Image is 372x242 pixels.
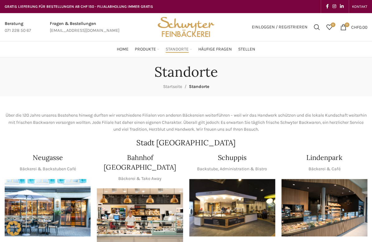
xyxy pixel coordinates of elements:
[331,2,338,11] a: Instagram social link
[155,24,216,29] a: Site logo
[189,84,209,89] span: Standorte
[338,2,346,11] a: Linkedin social link
[311,21,323,33] a: Suchen
[118,175,162,182] p: Bäckerei & Take Away
[349,0,370,13] div: Secondary navigation
[352,0,367,13] a: KONTAKT
[135,46,156,52] span: Produkte
[198,43,232,56] a: Häufige Fragen
[117,43,129,56] a: Home
[5,179,91,236] img: Neugasse
[5,20,31,34] a: Infobox link
[189,179,275,236] img: 150130-Schwyter-013
[163,84,182,89] a: Startseite
[308,166,340,172] p: Bäckerei & Café
[351,24,359,30] span: CHF
[97,153,183,172] h4: Bahnhof [GEOGRAPHIC_DATA]
[351,24,367,30] bdi: 0.00
[154,64,218,80] h1: Standorte
[155,13,216,41] img: Bäckerei Schwyter
[218,153,247,162] h4: Schuppis
[238,43,255,56] a: Stellen
[252,25,308,29] span: Einloggen / Registrieren
[281,179,367,236] img: 017-e1571925257345
[135,43,159,56] a: Produkte
[324,2,331,11] a: Facebook social link
[5,4,153,9] span: GRATIS LIEFERUNG FÜR BESTELLUNGEN AB CHF 150 - FILIALABHOLUNG IMMER GRATIS
[5,139,367,147] h2: Stadt [GEOGRAPHIC_DATA]
[197,166,267,172] p: Backstube, Administration & Bistro
[189,179,275,236] div: 1 / 1
[352,4,367,9] span: KONTAKT
[2,43,370,56] div: Main navigation
[331,22,335,27] span: 0
[117,46,129,52] span: Home
[5,179,91,236] div: 1 / 1
[323,21,336,33] div: Meine Wunschliste
[5,112,367,133] p: Über die 120 Jahre unseres Bestehens hinweg durften wir verschiedene Filialen von anderen Bäckere...
[306,153,342,162] h4: Lindenpark
[238,46,255,52] span: Stellen
[281,179,367,236] div: 1 / 1
[345,22,349,27] span: 0
[33,153,63,162] h4: Neugasse
[166,43,192,56] a: Standorte
[20,166,76,172] p: Bäckerei & Backstuben Café
[198,46,232,52] span: Häufige Fragen
[166,46,189,52] span: Standorte
[50,20,120,34] a: Infobox link
[337,21,370,33] a: 0 CHF0.00
[249,21,311,33] a: Einloggen / Registrieren
[323,21,336,33] a: 0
